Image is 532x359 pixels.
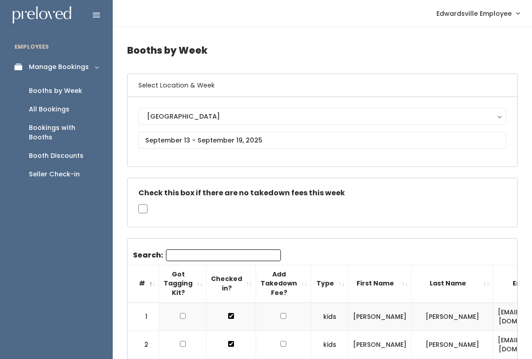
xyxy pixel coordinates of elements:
span: Edwardsville Employee [436,9,512,18]
td: [PERSON_NAME] [412,303,493,331]
h4: Booths by Week [127,38,518,63]
th: Checked in?: activate to sort column ascending [206,265,256,302]
div: Bookings with Booths [29,123,98,142]
th: First Name: activate to sort column ascending [349,265,412,302]
a: Edwardsville Employee [427,4,528,23]
input: Search: [166,249,281,261]
div: Manage Bookings [29,62,89,72]
td: kids [311,331,349,359]
th: Add Takedown Fee?: activate to sort column ascending [256,265,311,302]
td: kids [311,303,349,331]
div: Booths by Week [29,86,82,96]
td: [PERSON_NAME] [349,303,412,331]
h5: Check this box if there are no takedown fees this week [138,189,506,197]
div: [GEOGRAPHIC_DATA] [147,111,498,121]
th: Type: activate to sort column ascending [311,265,349,302]
img: preloved logo [13,6,71,24]
button: [GEOGRAPHIC_DATA] [138,108,506,125]
h6: Select Location & Week [128,74,517,97]
td: 2 [128,331,159,359]
input: September 13 - September 19, 2025 [138,132,506,149]
td: [PERSON_NAME] [349,331,412,359]
td: 1 [128,303,159,331]
label: Search: [133,249,281,261]
th: Last Name: activate to sort column ascending [412,265,493,302]
th: #: activate to sort column descending [128,265,159,302]
th: Got Tagging Kit?: activate to sort column ascending [159,265,206,302]
div: Seller Check-in [29,170,80,179]
td: [PERSON_NAME] [412,331,493,359]
div: Booth Discounts [29,151,83,161]
div: All Bookings [29,105,69,114]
